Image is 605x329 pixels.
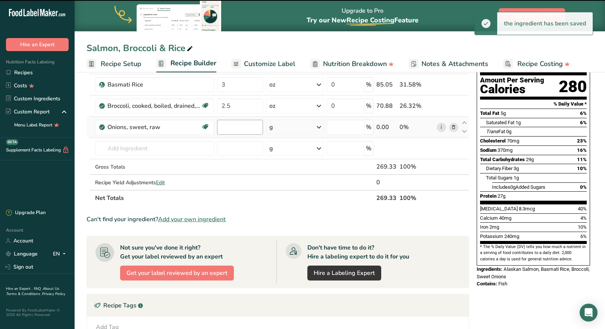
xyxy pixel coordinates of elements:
[480,84,544,95] div: Calories
[480,100,587,109] section: % Daily Value *
[498,193,505,199] span: 27g
[120,243,223,261] div: Not sure you've done it right? Get your label reviewed by an expert
[6,108,50,116] div: Custom Report
[269,80,275,89] div: oz
[376,123,396,132] div: 0.00
[580,234,587,239] span: 6%
[437,123,446,132] a: i
[95,141,214,156] input: Add Ingredient
[156,179,165,186] span: Edit
[580,184,587,190] span: 0%
[95,179,214,187] div: Recipe Yield Adjustments
[269,144,273,153] div: g
[6,291,42,297] a: Terms & Conditions .
[477,281,497,286] span: Contains:
[580,215,587,221] span: 4%
[507,138,519,144] span: 70mg
[477,266,590,279] span: Alaskan Salmon, Basmati Rice, Broccoli, Sweet Onions
[87,41,194,55] div: Salmon, Broccoli & Rice
[480,244,587,262] section: * The % Daily Value (DV) tells you how much a nutrient in a serving of food contributes to a dail...
[517,59,563,69] span: Recipe Costing
[347,16,394,25] span: Recipe Costing
[477,266,502,272] span: Ingredients:
[376,178,396,187] div: 0
[101,59,141,69] span: Recipe Setup
[34,286,43,291] a: FAQ .
[376,162,396,171] div: 269.33
[307,243,409,261] div: Don't have time to do it? Hire a labeling expert to do it for you
[497,12,593,35] div: the ingredient has been saved
[120,266,234,281] button: Get your label reviewed by an expert
[480,193,496,199] span: Protein
[269,123,273,132] div: g
[87,215,469,224] div: Can't find your ingredient?
[503,56,570,72] a: Recipe Costing
[244,59,295,69] span: Customize Label
[323,59,387,69] span: Nutrition Breakdown
[107,123,201,132] div: Onions, sweet, raw
[6,38,69,51] button: Hire an Expert
[95,163,214,171] div: Gross Totals
[399,123,434,132] div: 0%
[486,175,512,181] span: Total Sugars
[480,157,525,162] span: Total Carbohydrates
[307,0,419,31] div: Upgrade to Pro
[480,138,506,144] span: Cholesterol
[498,281,507,286] span: Fish
[6,286,59,297] a: About Us .
[578,206,587,211] span: 40%
[506,129,511,134] span: 0g
[486,129,505,134] span: Fat
[480,206,518,211] span: [MEDICAL_DATA]
[126,269,228,278] span: Get your label reviewed by an expert
[158,215,226,224] span: Add your own ingredient
[94,190,375,206] th: Net Totals
[53,250,69,258] div: EN
[399,80,434,89] div: 31.58%
[107,101,201,110] div: Broccoli, cooked, boiled, drained, with salt
[6,308,69,317] div: Powered By FoodLabelMaker © 2025 All Rights Reserved
[398,190,435,206] th: 100%
[480,110,499,116] span: Total Fat
[510,184,515,190] span: 0g
[480,77,544,84] div: Amount Per Serving
[489,224,499,230] span: 2mg
[156,55,216,73] a: Recipe Builder
[480,234,503,239] span: Potassium
[486,129,498,134] i: Trans
[6,209,46,217] div: Upgrade Plan
[498,147,512,153] span: 370mg
[42,291,65,297] a: Privacy Policy
[511,11,553,20] span: Upgrade to Pro
[480,147,496,153] span: Sodium
[577,157,587,162] span: 11%
[170,58,216,68] span: Recipe Builder
[514,175,519,181] span: 1g
[499,8,565,23] button: Upgrade to Pro
[514,166,519,171] span: 3g
[559,77,587,97] div: 280
[269,101,275,110] div: oz
[6,286,32,291] a: Hire an Expert .
[504,234,519,239] span: 240mg
[409,56,488,72] a: Notes & Attachments
[580,120,587,125] span: 6%
[310,56,394,72] a: Nutrition Breakdown
[231,56,295,72] a: Customize Label
[6,247,38,260] a: Language
[580,304,598,322] div: Open Intercom Messenger
[577,147,587,153] span: 16%
[87,56,141,72] a: Recipe Setup
[307,16,419,25] span: Try our New Feature
[577,166,587,171] span: 10%
[307,266,381,281] a: Hire a Labeling Expert
[492,184,545,190] span: Includes Added Sugars
[375,190,398,206] th: 269.33
[519,206,535,211] span: 8.3mcg
[87,294,469,317] div: Recipe Tags
[376,80,396,89] div: 85.05
[107,80,201,89] div: Basmati Rice
[421,59,488,69] span: Notes & Attachments
[6,139,18,145] div: BETA
[399,101,434,110] div: 26.32%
